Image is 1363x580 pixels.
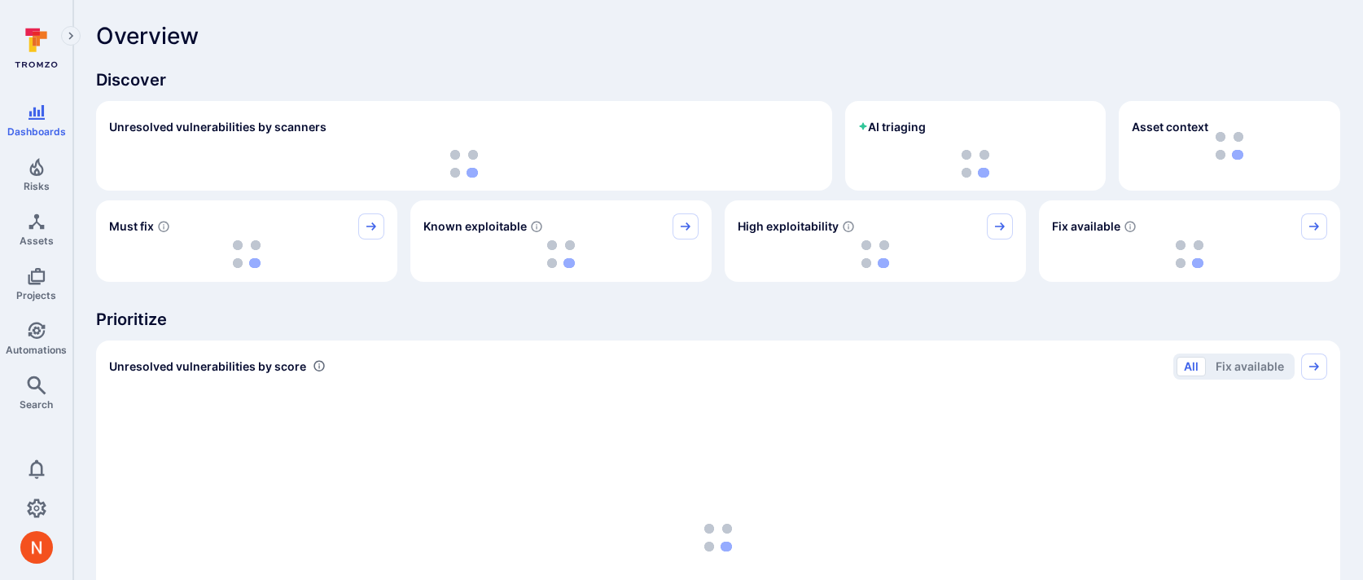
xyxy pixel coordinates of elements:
span: Unresolved vulnerabilities by score [109,358,306,375]
div: loading spinner [423,239,699,269]
img: Loading... [233,240,261,268]
div: Neeren Patki [20,531,53,564]
div: loading spinner [738,239,1013,269]
div: loading spinner [1052,239,1327,269]
span: Discover [96,68,1340,91]
span: Assets [20,235,54,247]
span: Fix available [1052,218,1120,235]
svg: Confirmed exploitable by KEV [530,220,543,233]
div: Number of vulnerabilities in status 'Open' 'Triaged' and 'In process' grouped by score [313,358,326,375]
div: loading spinner [109,239,384,269]
img: Loading... [450,150,478,178]
span: Prioritize [96,308,1340,331]
img: Loading... [1176,240,1203,268]
span: Asset context [1132,119,1208,135]
span: Risks [24,180,50,192]
div: High exploitability [725,200,1026,282]
svg: Risk score >=40 , missed SLA [157,220,170,233]
h2: Unresolved vulnerabilities by scanners [109,119,327,135]
span: Must fix [109,218,154,235]
div: Known exploitable [410,200,712,282]
span: High exploitability [738,218,839,235]
svg: EPSS score ≥ 0.7 [842,220,855,233]
img: ACg8ocIprwjrgDQnDsNSk9Ghn5p5-B8DpAKWoJ5Gi9syOE4K59tr4Q=s96-c [20,531,53,564]
i: Expand navigation menu [65,29,77,43]
span: Search [20,398,53,411]
h2: AI triaging [858,119,926,135]
img: Loading... [704,524,732,551]
span: Dashboards [7,125,66,138]
button: Fix available [1208,357,1291,376]
img: Loading... [962,150,989,178]
div: Fix available [1039,200,1340,282]
button: All [1177,357,1206,376]
img: Loading... [547,240,575,268]
span: Known exploitable [423,218,527,235]
button: Expand navigation menu [61,26,81,46]
span: Projects [16,289,56,301]
img: Loading... [861,240,889,268]
div: loading spinner [109,150,819,178]
span: Automations [6,344,67,356]
svg: Vulnerabilities with fix available [1124,220,1137,233]
div: Must fix [96,200,397,282]
span: Overview [96,23,199,49]
div: loading spinner [858,150,1093,178]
